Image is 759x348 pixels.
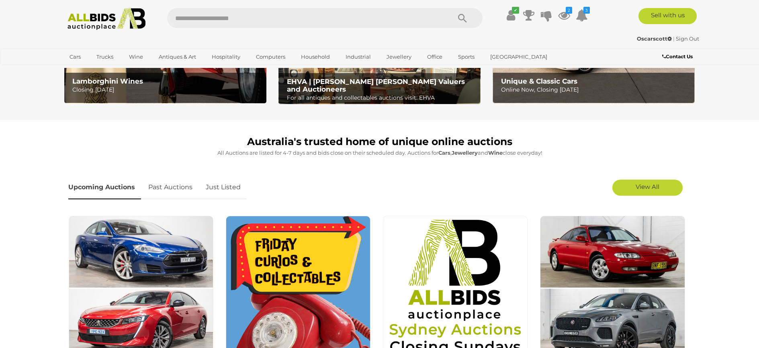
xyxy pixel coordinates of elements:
strong: Wine [488,149,503,156]
a: 2 [558,8,570,23]
h1: Australia's trusted home of unique online auctions [68,136,691,147]
img: Allbids.com.au [63,8,150,30]
a: Sell with us [638,8,697,24]
a: Oscarscott [637,35,673,42]
b: EHVA | [PERSON_NAME] [PERSON_NAME] Valuers and Auctioneers [287,78,465,93]
b: Contact Us [662,53,693,59]
a: Antiques & Art [153,50,201,63]
i: 3 [583,7,590,14]
a: Upcoming Auctions [68,176,141,199]
a: Sports [453,50,480,63]
p: Online Now, Closing [DATE] [501,85,690,95]
b: Lamborghini Wines [72,77,143,85]
button: Search [442,8,483,28]
a: Cars [64,50,86,63]
p: For all antiques and collectables auctions visit: EHVA [287,93,476,103]
a: Just Listed [200,176,247,199]
a: Trucks [91,50,119,63]
b: Unique & Classic Cars [501,77,577,85]
a: Wine [124,50,148,63]
a: Industrial [340,50,376,63]
a: Past Auctions [142,176,198,199]
a: Office [422,50,448,63]
a: Hospitality [207,50,245,63]
a: Jewellery [381,50,417,63]
a: [GEOGRAPHIC_DATA] [485,50,552,63]
a: EHVA | Evans Hastings Valuers and Auctioneers EHVA | [PERSON_NAME] [PERSON_NAME] Valuers and Auct... [278,23,481,104]
span: | [673,35,675,42]
p: All Auctions are listed for 4-7 days and bids close on their scheduled day. Auctions for , and cl... [68,148,691,158]
a: View All [612,180,683,196]
i: ✔ [512,7,519,14]
a: Computers [251,50,291,63]
i: 2 [566,7,572,14]
span: View All [636,183,659,190]
a: 3 [576,8,588,23]
a: ✔ [505,8,517,23]
p: Closing [DATE] [72,85,262,95]
a: Household [296,50,335,63]
a: Sign Out [676,35,699,42]
strong: Jewellery [452,149,478,156]
strong: Oscarscott [637,35,672,42]
a: Contact Us [662,52,695,61]
strong: Cars [438,149,450,156]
